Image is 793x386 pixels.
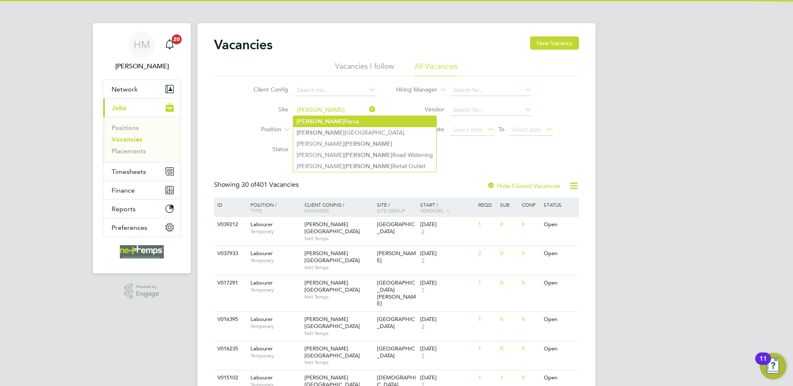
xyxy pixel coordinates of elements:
span: Timesheets [112,168,146,176]
span: Temporary [251,257,300,264]
h2: Vacancies [214,36,272,53]
div: V016235 [215,341,244,357]
div: [DATE] [420,280,474,287]
span: Site Group [377,207,405,214]
div: V015102 [215,370,244,386]
li: [PERSON_NAME] Road Widening [293,150,436,161]
span: Reports [112,205,136,213]
div: [DATE] [420,221,474,228]
label: Site [241,106,288,113]
span: Net Temps [304,264,373,271]
div: Position / [244,198,302,217]
div: 0 [520,312,541,327]
b: [PERSON_NAME] [344,152,392,159]
label: Hiring Manager [389,86,437,94]
div: ID [215,198,244,212]
div: Site / [375,198,418,217]
div: Sub [498,198,520,212]
span: Labourer [251,345,273,352]
span: Labourer [251,250,273,257]
span: Vendors [420,207,443,214]
li: [GEOGRAPHIC_DATA] [293,127,436,138]
div: Reqd [476,198,498,212]
span: Preferences [112,224,147,232]
span: Net Temps [304,235,373,242]
li: Vacancies I follow [335,61,394,76]
div: Open [542,370,578,386]
div: 0 [498,217,520,232]
div: 1 [476,275,498,291]
input: Search for... [450,84,532,96]
button: Network [103,80,180,98]
div: 0 [498,341,520,357]
span: Temporary [251,287,300,293]
div: Open [542,312,578,327]
span: [PERSON_NAME] [377,250,416,264]
span: 1 [420,352,426,359]
span: Finance [112,186,135,194]
label: Hide Closed Vacancies [487,182,561,190]
div: Open [542,246,578,261]
input: Search for... [294,84,376,96]
div: Open [542,217,578,232]
div: Conf [520,198,541,212]
span: [GEOGRAPHIC_DATA][PERSON_NAME] [377,279,416,307]
img: net-temps-logo-retina.png [120,245,164,258]
div: 0 [520,275,541,291]
label: Client Config [241,86,288,93]
nav: Main navigation [93,23,191,273]
span: Jobs [112,104,126,112]
div: Open [542,341,578,357]
span: Manager [304,207,329,214]
span: Type [251,207,262,214]
button: Finance [103,181,180,199]
label: Position [234,125,281,134]
div: 0 [498,275,520,291]
label: Vendor [396,106,444,113]
span: Select date [511,126,541,133]
span: Powered by [136,283,159,290]
span: Select date [453,126,483,133]
span: [PERSON_NAME][GEOGRAPHIC_DATA] [304,250,360,264]
div: V039212 [215,217,244,232]
span: 30 of [241,181,256,189]
b: [PERSON_NAME] [344,163,392,170]
div: [DATE] [420,250,474,257]
a: Placements [112,147,146,155]
b: [PERSON_NAME] [297,118,345,125]
div: Start / [418,198,476,218]
span: Engage [136,290,159,297]
div: 1 [498,370,520,386]
span: Temporary [251,323,300,330]
div: [DATE] [420,316,474,323]
span: HM [134,39,150,50]
span: [PERSON_NAME][GEOGRAPHIC_DATA] [304,279,360,293]
div: Jobs [103,117,180,162]
span: 401 Vacancies [241,181,299,189]
button: Timesheets [103,162,180,181]
div: Open [542,275,578,291]
div: 0 [498,246,520,261]
a: Vacancies [112,135,142,143]
li: [PERSON_NAME] Retail Outlet [293,161,436,172]
div: 0 [520,246,541,261]
button: Preferences [103,218,180,236]
span: To [496,124,507,135]
span: Labourer [251,374,273,381]
button: Reports [103,200,180,218]
span: Labourer [251,279,273,286]
a: Go to home page [103,245,181,258]
b: [PERSON_NAME] [297,129,345,136]
li: Parva [293,116,436,127]
span: Network [112,85,138,93]
div: 1 [476,341,498,357]
div: 0 [520,370,541,386]
div: V016395 [215,312,244,327]
div: 1 [476,217,498,232]
a: HM[PERSON_NAME] [103,31,181,71]
li: All Vacancies [415,61,458,76]
span: Labourer [251,316,273,323]
div: Client Config / [302,198,375,217]
span: 2 [420,323,426,330]
div: 11 [759,359,767,369]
